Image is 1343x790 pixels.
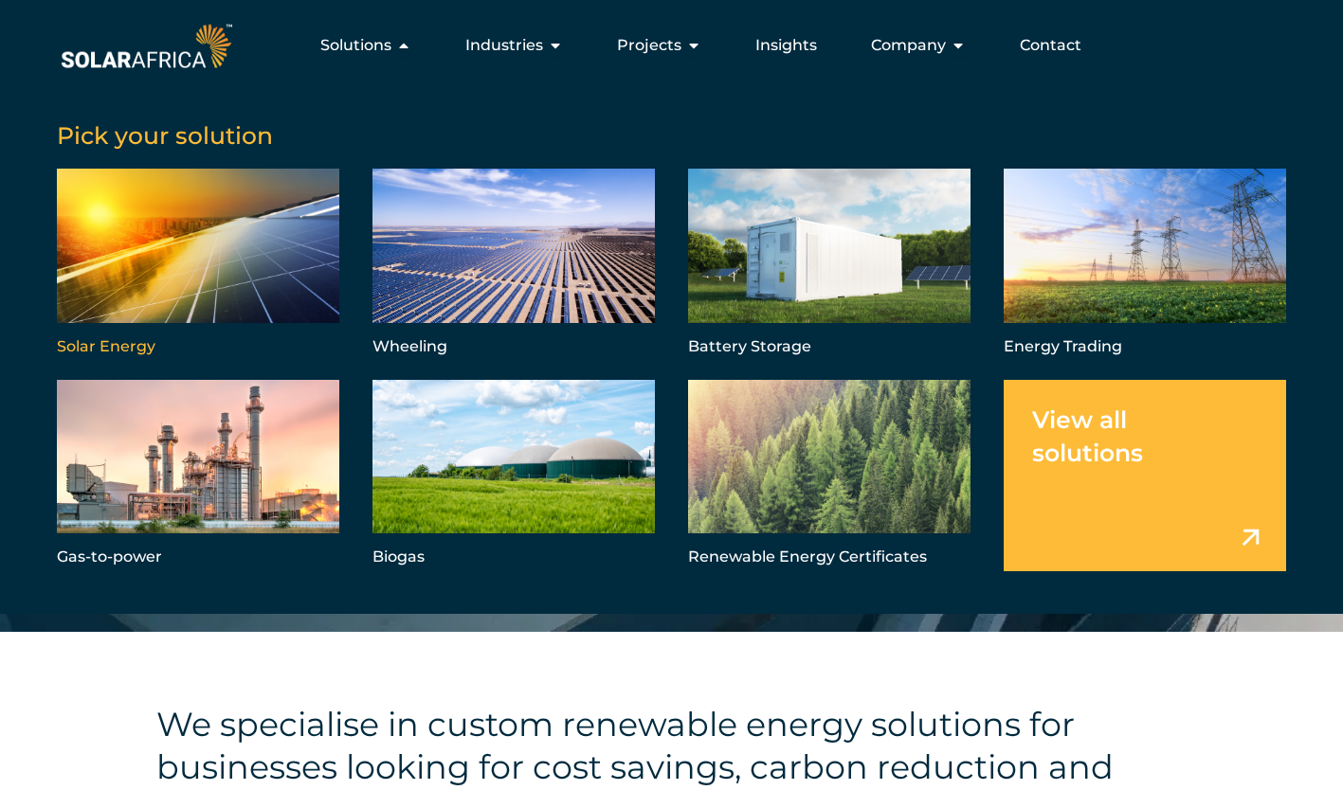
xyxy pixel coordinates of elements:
h5: Pick your solution [57,121,1286,150]
span: Solutions [320,34,391,57]
span: Company [871,34,946,57]
a: Solar Energy [57,169,339,360]
a: Insights [755,34,817,57]
span: Industries [465,34,543,57]
a: View all solutions [1004,380,1286,571]
div: Menu Toggle [236,27,1097,64]
a: Contact [1020,34,1081,57]
nav: Menu [236,27,1097,64]
span: Projects [617,34,681,57]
